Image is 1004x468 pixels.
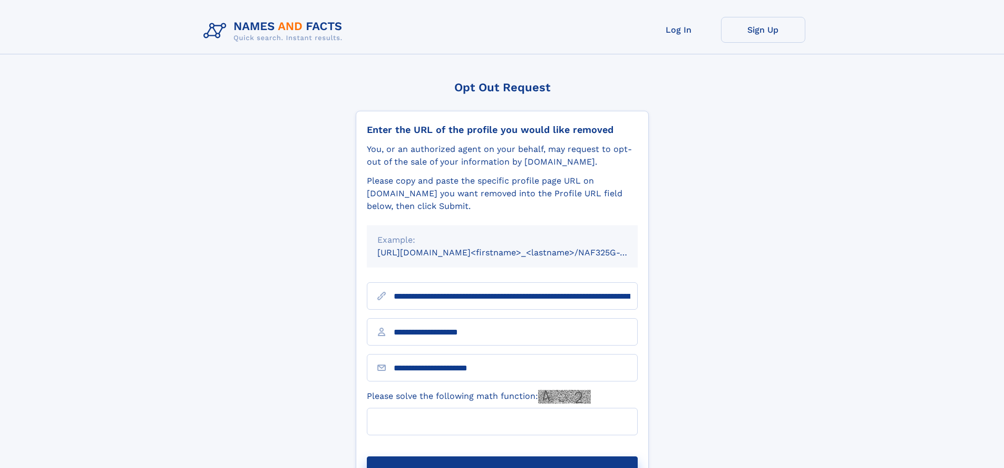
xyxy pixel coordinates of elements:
div: You, or an authorized agent on your behalf, may request to opt-out of the sale of your informatio... [367,143,638,168]
div: Please copy and paste the specific profile page URL on [DOMAIN_NAME] you want removed into the Pr... [367,175,638,213]
div: Example: [377,234,627,246]
a: Sign Up [721,17,805,43]
div: Enter the URL of the profile you would like removed [367,124,638,136]
small: [URL][DOMAIN_NAME]<firstname>_<lastname>/NAF325G-xxxxxxxx [377,247,658,257]
a: Log In [637,17,721,43]
div: Opt Out Request [356,81,649,94]
label: Please solve the following math function: [367,390,591,404]
img: Logo Names and Facts [199,17,351,45]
